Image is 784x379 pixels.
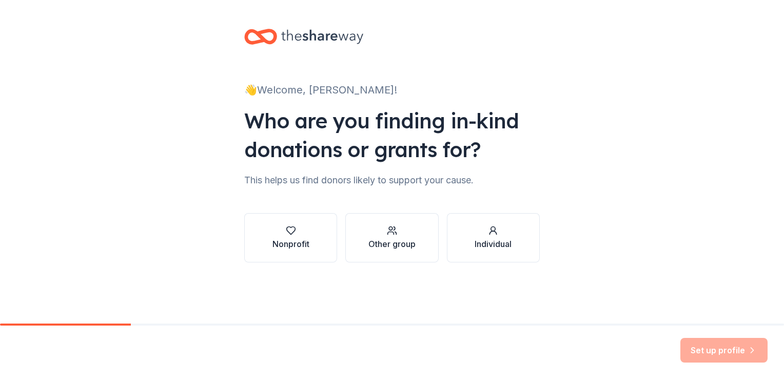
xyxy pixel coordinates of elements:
div: Nonprofit [272,238,309,250]
div: Other group [368,238,416,250]
div: 👋 Welcome, [PERSON_NAME]! [244,82,540,98]
button: Other group [345,213,438,262]
button: Nonprofit [244,213,337,262]
div: Individual [475,238,512,250]
div: Who are you finding in-kind donations or grants for? [244,106,540,164]
div: This helps us find donors likely to support your cause. [244,172,540,188]
button: Individual [447,213,540,262]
